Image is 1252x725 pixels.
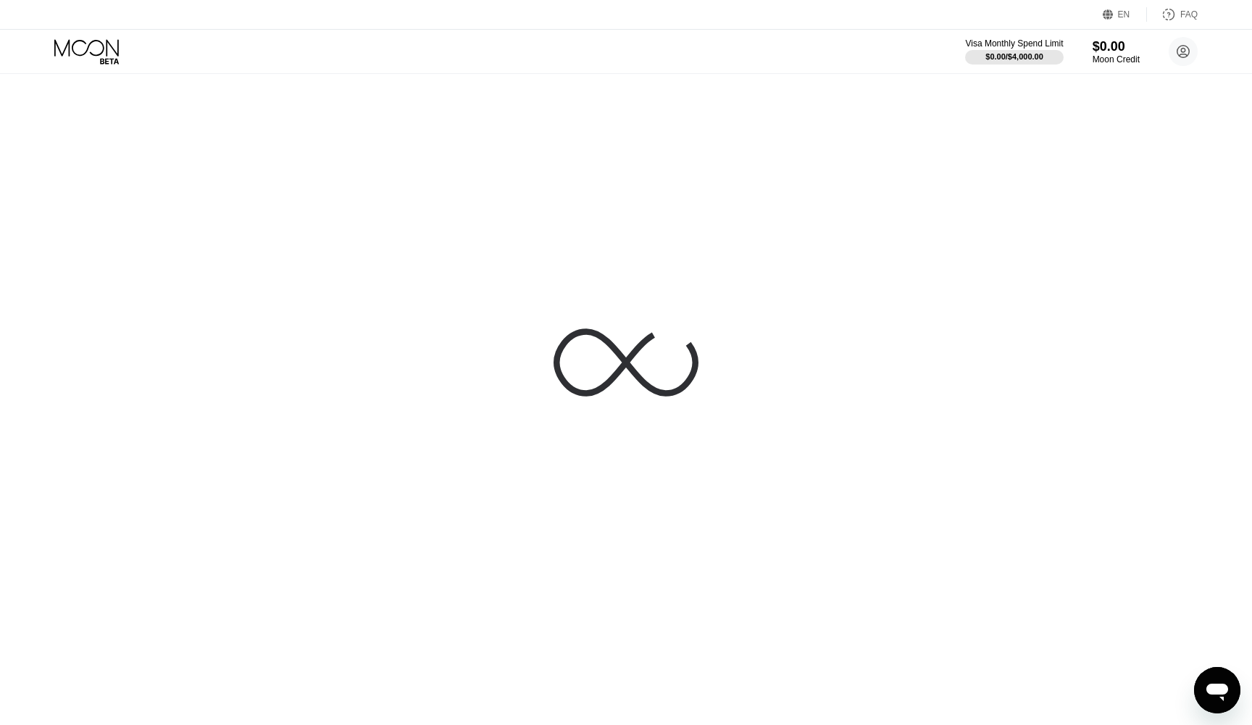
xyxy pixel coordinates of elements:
div: EN [1118,9,1130,20]
div: $0.00 / $4,000.00 [985,52,1043,61]
div: EN [1103,7,1147,22]
div: FAQ [1147,7,1198,22]
div: Moon Credit [1093,54,1140,65]
div: Visa Monthly Spend Limit [965,38,1063,49]
div: $0.00Moon Credit [1093,39,1140,65]
div: Visa Monthly Spend Limit$0.00/$4,000.00 [965,38,1063,65]
iframe: Button to launch messaging window [1194,667,1240,713]
div: $0.00 [1093,39,1140,54]
div: FAQ [1180,9,1198,20]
